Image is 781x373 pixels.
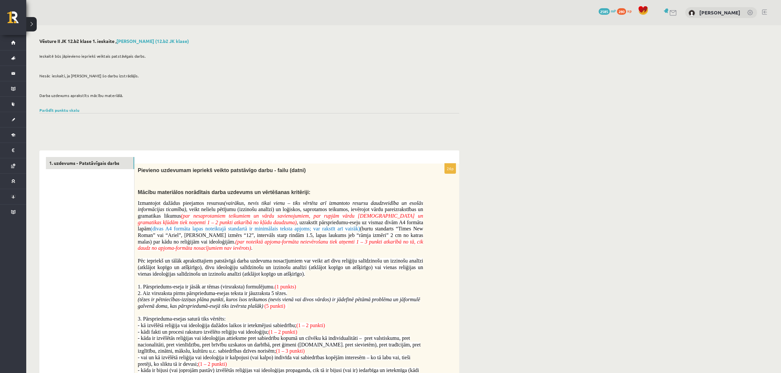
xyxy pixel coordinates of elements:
[138,189,310,195] span: Mācību materiālos norādītais darba uzdevums un vērtēšanas kritēriji:
[39,92,456,98] p: Darba uzdevums aprakstīts mācību materiālā.
[689,10,695,16] img: Aleksandrs Kazakevičs
[138,290,287,296] span: 2. Aiz virsraksta pirms pārsprieduma-esejas teksta ir jāuzraksta 5 tēzes.
[151,226,155,231] span: (d
[599,8,616,13] a: 2585 mP
[264,303,285,309] span: (5 punkti)
[599,8,610,15] span: 2585
[627,8,631,13] span: xp
[138,200,423,212] i: (vairākus, nevis tikai vienu – tiks vērtēta arī izmantoto resursu daudzveidība un esošās informāc...
[138,213,423,225] span: (par nesaprotamiem teikumiem un vārdu savienojumiem, par rupjām vārdu [DEMOGRAPHIC_DATA] un grama...
[138,316,226,322] span: 3. Pārsprieduma-esejas saturā tiks vērtēts:
[269,329,298,335] span: (1 – 2 punkti)
[138,284,275,289] span: 1. Pārspriedums-eseja ir jāsāk ar tēmas (virsraksta) formulējumu.
[617,8,635,13] a: 280 xp
[39,38,459,44] h2: Vēsture II JK 12.b2 klase 1. ieskaite ,
[138,297,420,309] span: (tēzes ir pētniecības-izziņas plāna punkti, kuros īsos teikumos (nevis vienā vai divos vārdos) ir...
[138,329,269,335] span: - kādi fakti un procesi raksturo izvēlēto reliģiju vai ideoloģiju;
[39,53,456,59] p: Ieskaitē būs jāpievieno iepriekš veiktais patstāvīgais darbs.
[138,200,423,219] span: Izmantojot dažādus pieejamos resursus , veikt nelielu pētījumu (izzinošu analīzi) un loģiskos, sa...
[138,323,296,328] span: - kā izvēlētā reliģija vai ideoloģija dažādos laikos ir ietekmējusi sabiedrību;
[46,157,134,169] a: 1. uzdevums - Patstāvīgais darbs
[138,335,421,354] span: - kāda ir izvēlētās reliģijas vai ideoloģijas attieksme pret sabiedrību kopumā un cilvēku kā indi...
[198,361,227,367] span: (1 – 2 punkti)
[138,355,410,367] span: - vai un kā izvēlētā reliģija vai ideoloģija ir kalpojusi (vai kalpo) indivīda vai sabiedrības ko...
[138,258,423,276] span: Pēc iepriekš un tālāk aprakstītajiem patstāvīgā darba uzdevuma nosacījumiem var veikt arī divu re...
[39,108,79,113] a: Parādīt punktu skalu
[251,245,253,251] span: .
[116,38,189,44] a: [PERSON_NAME] (12.b2 JK klase)
[138,239,423,251] span: (par noteiktā apjoma-formāta neievērošanu tiek atņemti 1 – 3 punkti atkarībā no tā, cik daudz no ...
[155,226,360,231] span: ivas A4 formāta lapas noteiktajā standartā ir minimālais teksta apjoms; var rakstīt arī vairāk)
[7,11,26,28] a: Rīgas 1. Tālmācības vidusskola
[138,167,306,173] span: Pievieno uzdevumam iepriekš veikto patstāvīgo darbu - failu (datni)
[39,73,456,79] p: Nesāc ieskaiti, ja [PERSON_NAME] šo darbu izstrādājis.
[699,9,740,16] a: [PERSON_NAME]
[275,284,296,289] span: (1 punkts)
[138,226,423,244] span: (burtu standarts “Times New Roman” vai “Ariel”, [PERSON_NAME] izmērs “12”, intervāls starp rindām...
[611,8,616,13] span: mP
[296,323,325,328] span: (1 – 2 punkti)
[617,8,626,15] span: 280
[276,348,305,354] span: (1 – 3 punkti)
[444,163,456,174] p: 26p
